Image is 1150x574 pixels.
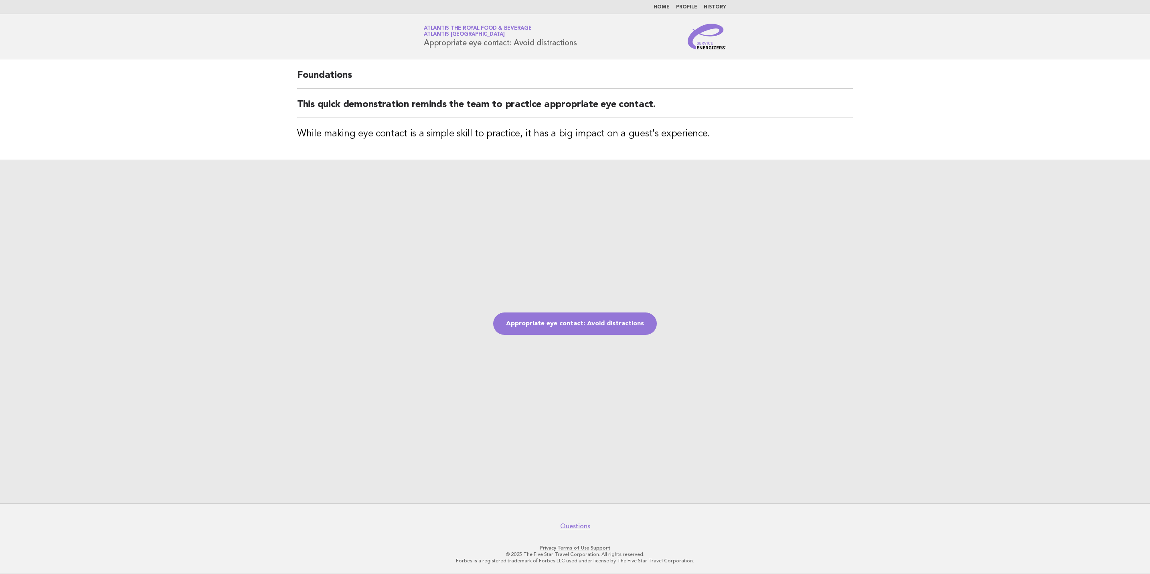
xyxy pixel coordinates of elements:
[688,24,726,49] img: Service Energizers
[560,522,590,530] a: Questions
[297,69,853,89] h2: Foundations
[330,558,820,564] p: Forbes is a registered trademark of Forbes LLC used under license by The Five Star Travel Corpora...
[557,545,589,551] a: Terms of Use
[330,545,820,551] p: · ·
[424,32,505,37] span: Atlantis [GEOGRAPHIC_DATA]
[654,5,670,10] a: Home
[297,98,853,118] h2: This quick demonstration reminds the team to practice appropriate eye contact.
[540,545,556,551] a: Privacy
[493,312,657,335] a: Appropriate eye contact: Avoid distractions
[424,26,532,37] a: Atlantis the Royal Food & BeverageAtlantis [GEOGRAPHIC_DATA]
[704,5,726,10] a: History
[424,26,577,47] h1: Appropriate eye contact: Avoid distractions
[591,545,610,551] a: Support
[330,551,820,558] p: © 2025 The Five Star Travel Corporation. All rights reserved.
[297,128,853,140] h3: While making eye contact is a simple skill to practice, it has a big impact on a guest's experience.
[676,5,697,10] a: Profile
